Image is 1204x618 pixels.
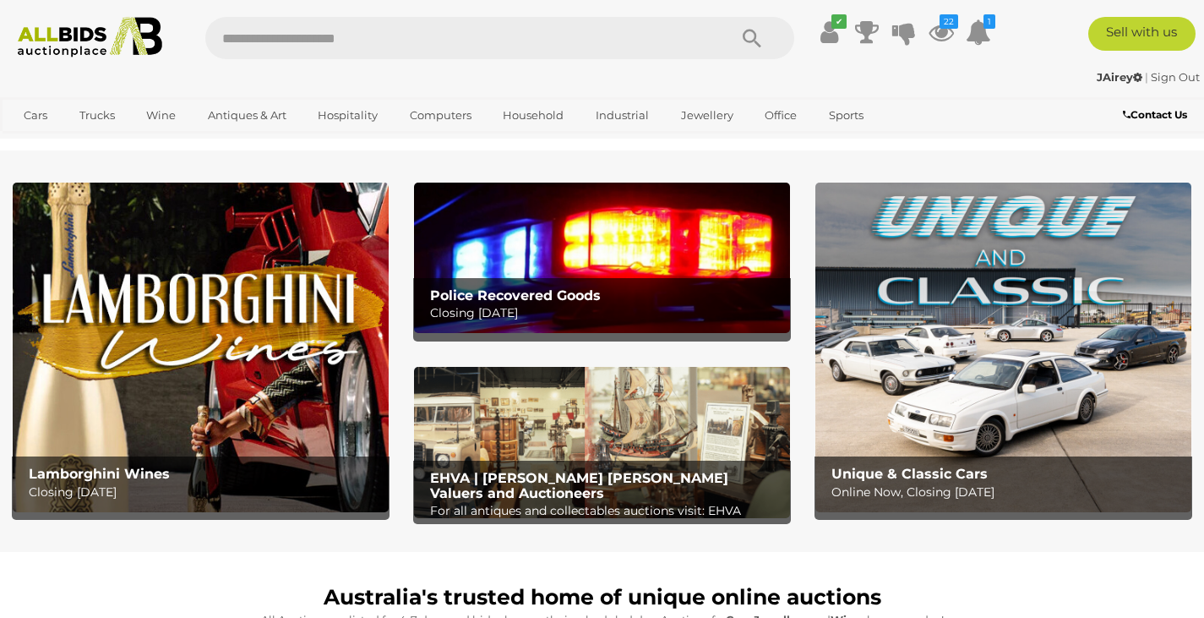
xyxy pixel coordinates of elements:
a: Contact Us [1123,106,1191,124]
b: Lamborghini Wines [29,466,170,482]
a: Industrial [585,101,660,129]
img: Allbids.com.au [9,17,171,57]
img: Lamborghini Wines [13,183,389,512]
a: [GEOGRAPHIC_DATA] [13,129,155,157]
a: Unique & Classic Cars Unique & Classic Cars Online Now, Closing [DATE] [815,183,1191,512]
p: Closing [DATE] [430,303,782,324]
a: Wine [135,101,187,129]
a: Office [754,101,808,129]
i: 22 [940,14,958,29]
a: EHVA | Evans Hastings Valuers and Auctioneers EHVA | [PERSON_NAME] [PERSON_NAME] Valuers and Auct... [414,367,790,517]
b: EHVA | [PERSON_NAME] [PERSON_NAME] Valuers and Auctioneers [430,470,728,501]
strong: JAirey [1097,70,1142,84]
a: Hospitality [307,101,389,129]
span: | [1145,70,1148,84]
a: Computers [399,101,482,129]
a: 22 [929,17,954,47]
i: ✔ [831,14,847,29]
a: Lamborghini Wines Lamborghini Wines Closing [DATE] [13,183,389,512]
b: Police Recovered Goods [430,287,601,304]
img: Police Recovered Goods [414,183,790,333]
i: 1 [983,14,995,29]
a: Jewellery [670,101,744,129]
h1: Australia's trusted home of unique online auctions [21,586,1183,610]
a: Police Recovered Goods Police Recovered Goods Closing [DATE] [414,183,790,333]
a: Trucks [68,101,126,129]
a: Antiques & Art [197,101,297,129]
img: EHVA | Evans Hastings Valuers and Auctioneers [414,367,790,517]
button: Search [710,17,794,59]
a: Sell with us [1088,17,1196,51]
b: Unique & Classic Cars [831,466,988,482]
a: Cars [13,101,58,129]
a: Household [492,101,575,129]
a: Sports [818,101,874,129]
img: Unique & Classic Cars [815,183,1191,512]
b: Contact Us [1123,108,1187,121]
p: Online Now, Closing [DATE] [831,482,1184,503]
a: JAirey [1097,70,1145,84]
a: 1 [966,17,991,47]
a: ✔ [817,17,842,47]
a: Sign Out [1151,70,1200,84]
p: Closing [DATE] [29,482,381,503]
p: For all antiques and collectables auctions visit: EHVA [430,500,782,522]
